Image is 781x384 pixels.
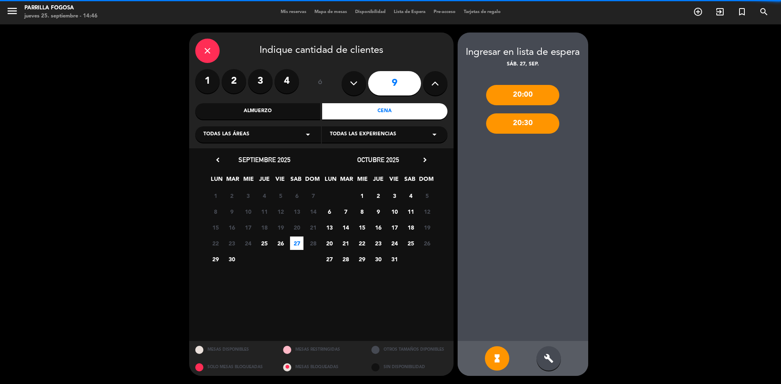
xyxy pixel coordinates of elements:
span: 3 [388,189,401,202]
div: MESAS DISPONIBLES [189,341,277,358]
span: 14 [339,221,352,234]
span: 30 [371,252,385,266]
button: menu [6,5,18,20]
span: Mis reservas [277,10,310,14]
span: 27 [323,252,336,266]
div: jueves 25. septiembre - 14:46 [24,12,98,20]
i: arrow_drop_down [303,130,313,139]
label: 1 [195,69,220,93]
span: 15 [209,221,222,234]
span: 13 [290,205,303,218]
span: Todas las áreas [203,130,249,139]
span: 1 [355,189,369,202]
div: MESAS BLOQUEADAS [277,358,365,376]
span: 27 [290,236,303,250]
span: 1 [209,189,222,202]
span: 7 [306,189,320,202]
span: 3 [241,189,255,202]
span: 21 [339,236,352,250]
span: LUN [324,174,337,188]
span: 23 [371,236,385,250]
span: Tarjetas de regalo [460,10,505,14]
span: 20 [323,236,336,250]
span: 17 [388,221,401,234]
div: MESAS RESTRINGIDAS [277,341,365,358]
span: 4 [257,189,271,202]
span: 19 [274,221,287,234]
span: 16 [371,221,385,234]
span: 10 [241,205,255,218]
span: 23 [225,236,238,250]
i: turned_in_not [737,7,747,17]
span: 11 [257,205,271,218]
span: MIE [356,174,369,188]
span: 21 [306,221,320,234]
span: Todas las experiencias [330,130,396,139]
span: MIE [242,174,255,188]
div: Cena [322,103,447,119]
div: OTROS TAMAÑOS DIPONIBLES [365,341,454,358]
i: exit_to_app [715,7,725,17]
span: 31 [388,252,401,266]
span: 6 [290,189,303,202]
div: ó [307,69,334,98]
span: 26 [274,236,287,250]
div: Ingresar en lista de espera [458,45,588,61]
span: 5 [274,189,287,202]
i: chevron_right [421,156,429,164]
span: 15 [355,221,369,234]
span: 12 [420,205,434,218]
span: 29 [355,252,369,266]
i: hourglass_full [492,354,502,363]
span: JUE [257,174,271,188]
span: SAB [289,174,303,188]
span: 10 [388,205,401,218]
span: 2 [371,189,385,202]
span: septiembre 2025 [238,156,290,164]
span: octubre 2025 [357,156,399,164]
span: 16 [225,221,238,234]
i: arrow_drop_down [430,130,439,139]
div: sáb. 27, sep. [458,61,588,69]
span: Lista de Espera [390,10,430,14]
span: 8 [209,205,222,218]
span: 18 [257,221,271,234]
i: build [544,354,554,363]
span: 18 [404,221,417,234]
span: 14 [306,205,320,218]
span: 29 [209,252,222,266]
span: 30 [225,252,238,266]
span: DOM [419,174,432,188]
span: JUE [371,174,385,188]
span: 24 [241,236,255,250]
div: Parrilla Fogosa [24,4,98,12]
span: 19 [420,221,434,234]
span: 13 [323,221,336,234]
span: Mapa de mesas [310,10,351,14]
span: DOM [305,174,319,188]
span: 17 [241,221,255,234]
span: 22 [355,236,369,250]
label: 4 [275,69,299,93]
div: SIN DISPONIBILIDAD [365,358,454,376]
i: search [759,7,769,17]
span: 26 [420,236,434,250]
span: 5 [420,189,434,202]
i: add_circle_outline [693,7,703,17]
span: 8 [355,205,369,218]
div: SOLO MESAS BLOQUEADAS [189,358,277,376]
span: 2 [225,189,238,202]
span: 11 [404,205,417,218]
span: 22 [209,236,222,250]
span: LUN [210,174,223,188]
span: MAR [340,174,353,188]
div: Indique cantidad de clientes [195,39,447,63]
div: 20:00 [486,85,559,105]
span: VIE [387,174,401,188]
span: 28 [306,236,320,250]
span: 12 [274,205,287,218]
span: 4 [404,189,417,202]
span: 9 [371,205,385,218]
label: 2 [222,69,246,93]
label: 3 [248,69,273,93]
